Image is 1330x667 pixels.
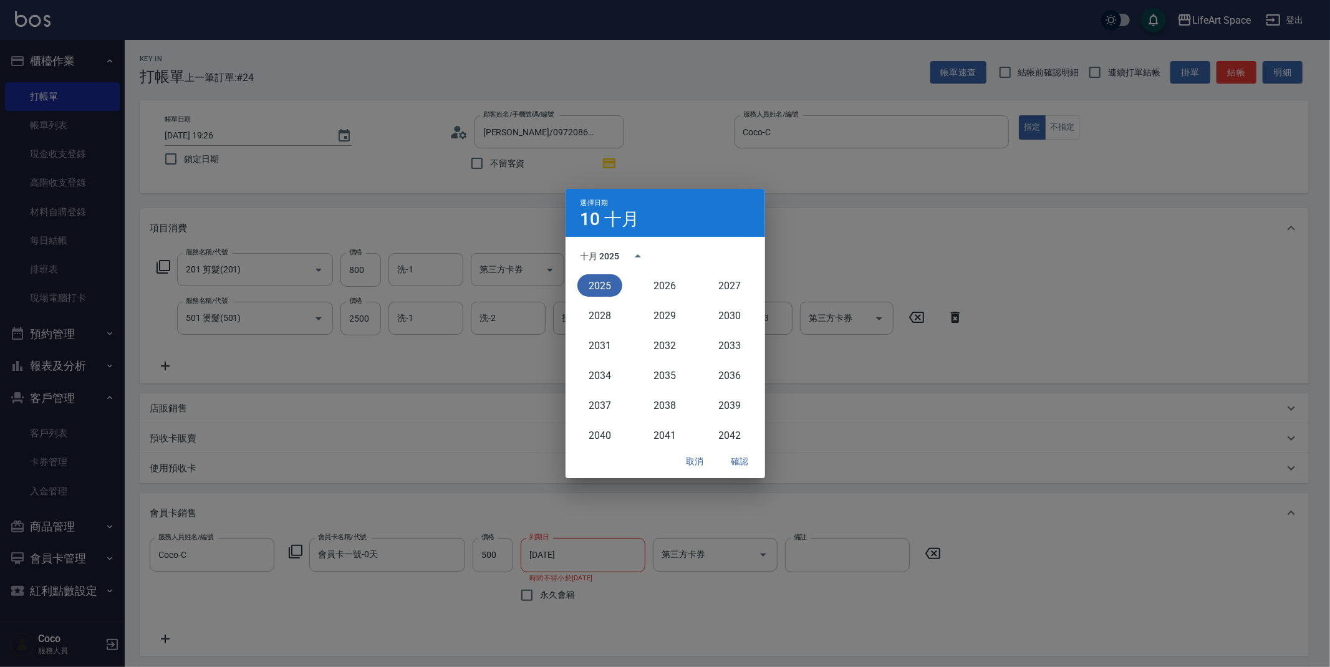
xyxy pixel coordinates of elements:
[581,250,620,263] div: 十月 2025
[642,334,687,357] button: 2032
[707,424,752,446] button: 2042
[720,450,760,473] button: 確認
[581,212,640,227] h4: 10 十月
[707,274,752,297] button: 2027
[577,334,622,357] button: 2031
[642,424,687,446] button: 2041
[577,364,622,386] button: 2034
[581,199,609,207] span: 選擇日期
[623,241,653,271] button: year view is open, switch to calendar view
[642,304,687,327] button: 2029
[707,364,752,386] button: 2036
[577,394,622,416] button: 2037
[642,364,687,386] button: 2035
[707,394,752,416] button: 2039
[707,334,752,357] button: 2033
[577,304,622,327] button: 2028
[642,394,687,416] button: 2038
[577,424,622,446] button: 2040
[642,274,687,297] button: 2026
[707,304,752,327] button: 2030
[577,274,622,297] button: 2025
[675,450,715,473] button: 取消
